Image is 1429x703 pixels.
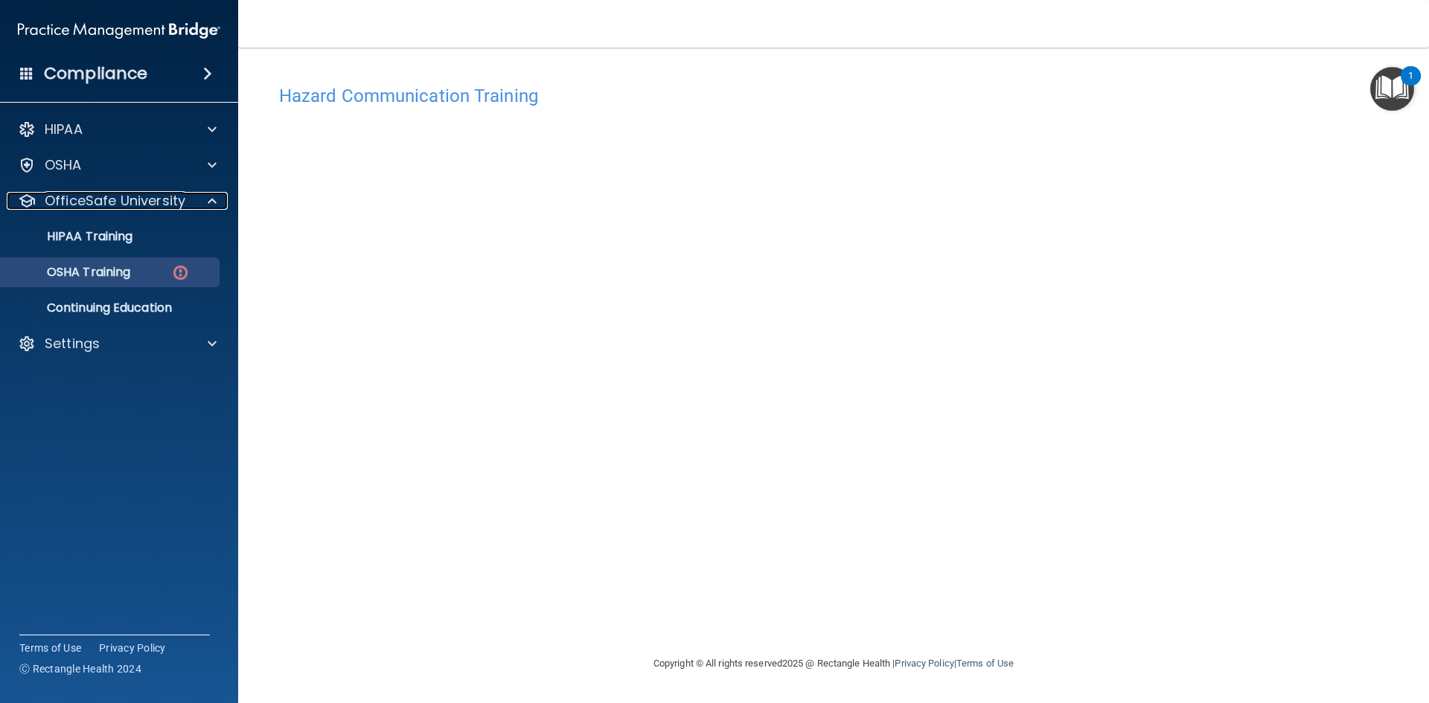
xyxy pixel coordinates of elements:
p: Settings [45,335,100,353]
iframe: HCT [279,114,1038,605]
p: HIPAA Training [10,229,132,244]
span: Ⓒ Rectangle Health 2024 [19,661,141,676]
a: OfficeSafe University [18,192,217,210]
a: Terms of Use [19,641,81,655]
a: Privacy Policy [895,658,953,669]
a: OSHA [18,156,217,174]
p: HIPAA [45,121,83,138]
img: PMB logo [18,16,220,45]
h4: Hazard Communication Training [279,86,1388,106]
a: HIPAA [18,121,217,138]
a: Terms of Use [956,658,1014,669]
p: OSHA Training [10,265,130,280]
p: OSHA [45,156,82,174]
h4: Compliance [44,63,147,84]
p: OfficeSafe University [45,192,185,210]
p: Continuing Education [10,301,213,315]
a: Privacy Policy [99,641,166,655]
div: Copyright © All rights reserved 2025 @ Rectangle Health | | [562,640,1105,687]
img: danger-circle.6113f641.png [171,263,190,282]
button: Open Resource Center, 1 new notification [1370,67,1414,111]
div: 1 [1408,76,1413,95]
a: Settings [18,335,217,353]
